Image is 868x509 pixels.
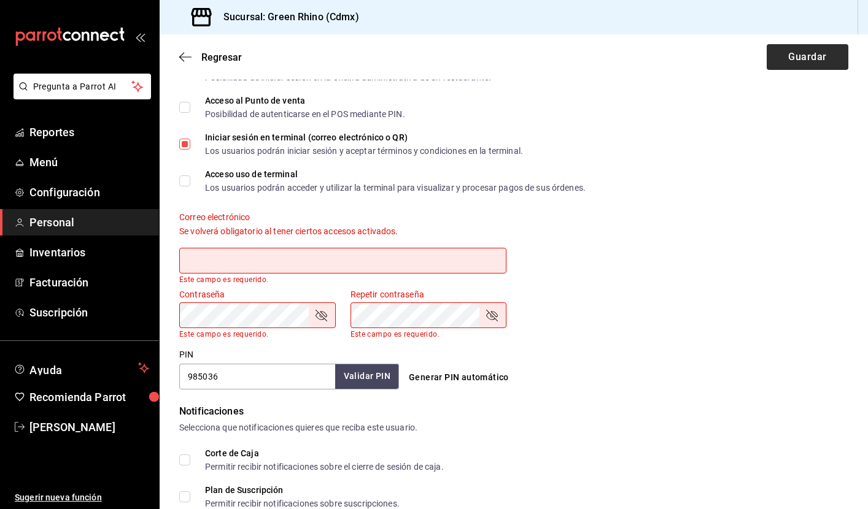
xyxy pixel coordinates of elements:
a: Pregunta a Parrot AI [9,89,151,102]
div: Notificaciones [179,404,848,419]
div: Acceso al Punto de venta [205,96,405,105]
span: Configuración [29,184,149,201]
div: Acceso uso de terminal [205,170,586,178]
p: Este campo es requerido. [351,330,507,339]
button: Generar PIN automático [404,366,514,389]
div: Corte de Caja [205,449,444,457]
div: Plan de Suscripción [205,486,400,494]
div: Posibilidad de autenticarse en el POS mediante PIN. [205,110,405,118]
span: Facturación [29,274,149,291]
span: Reportes [29,124,149,140]
div: Los usuarios podrán acceder y utilizar la terminal para visualizar y procesar pagos de sus órdenes. [205,183,586,192]
div: Iniciar sesión en terminal (correo electrónico o QR) [205,133,523,142]
div: Los usuarios podrán iniciar sesión y aceptar términos y condiciones en la terminal. [205,147,523,155]
div: Permitir recibir notificaciones sobre el cierre de sesión de caja. [205,462,444,471]
button: Pregunta a Parrot AI [14,74,151,99]
span: Suscripción [29,304,149,321]
span: Personal [29,214,149,231]
label: PIN [179,350,193,358]
span: Ayuda [29,361,133,375]
input: 3 a 6 dígitos [179,364,335,389]
button: Validar PIN [335,364,399,389]
span: Sugerir nueva función [15,491,149,504]
button: Guardar [767,44,848,70]
label: Repetir contraseña [351,290,507,299]
div: Permitir recibir notificaciones sobre suscripciones. [205,499,400,508]
button: passwordField [314,308,328,323]
span: Recomienda Parrot [29,389,149,405]
div: Selecciona que notificaciones quieres que reciba este usuario. [179,421,848,434]
span: Menú [29,154,149,170]
label: Correo electrónico [179,213,506,221]
button: passwordField [484,308,499,323]
p: Este campo es requerido. [179,330,336,339]
button: Regresar [179,52,242,63]
p: Este campo es requerido. [179,275,506,284]
div: Se volverá obligatorio al tener ciertos accesos activados. [179,225,506,238]
label: Contraseña [179,290,336,299]
button: open_drawer_menu [135,32,145,42]
span: Pregunta a Parrot AI [33,80,132,93]
h3: Sucursal: Green Rhino (Cdmx) [214,10,359,25]
span: Inventarios [29,244,149,261]
span: Regresar [201,52,242,63]
div: Posibilidad de iniciar sesión en la oficina administrativa de un restaurante. [205,73,491,82]
span: [PERSON_NAME] [29,419,149,435]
